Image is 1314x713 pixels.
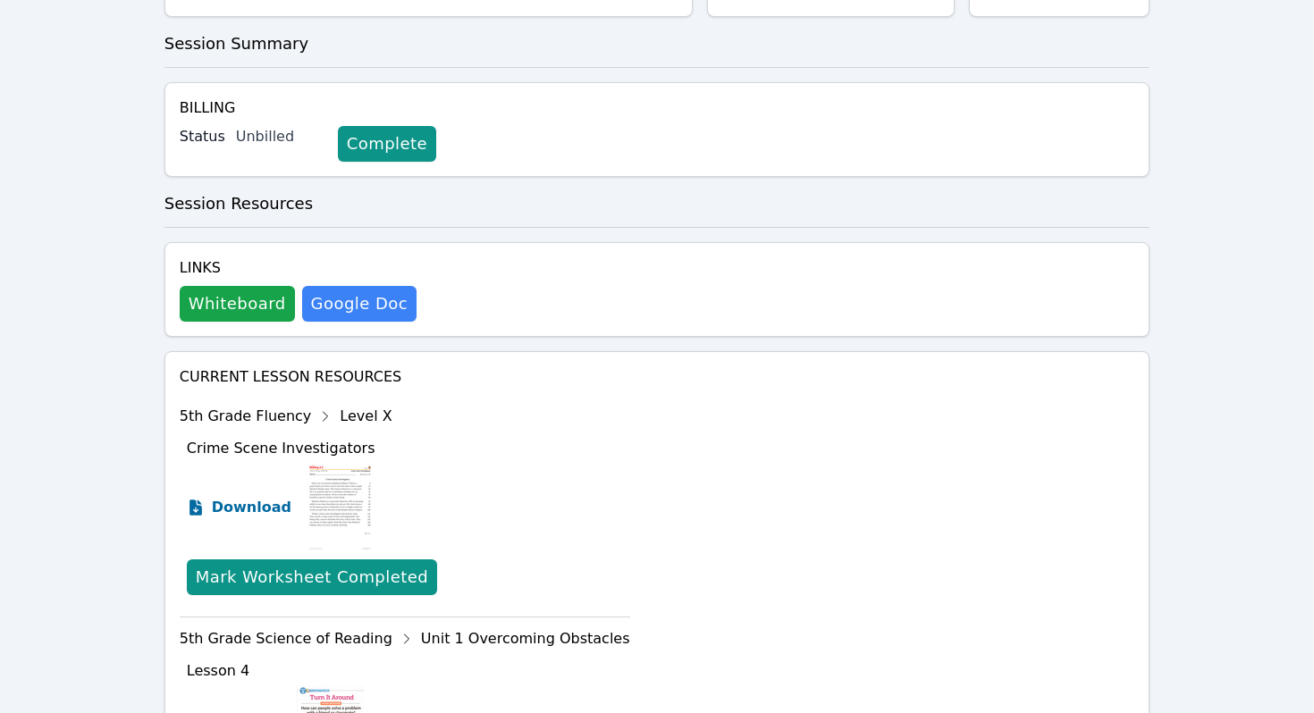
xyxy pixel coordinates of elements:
[196,565,428,590] div: Mark Worksheet Completed
[180,97,1135,119] h4: Billing
[164,191,1150,216] h3: Session Resources
[187,463,291,552] a: Download
[180,257,417,279] h4: Links
[180,126,225,147] label: Status
[306,463,375,552] img: Crime Scene Investigators
[180,366,1135,388] h4: Current Lesson Resources
[338,126,436,162] a: Complete
[187,440,375,457] span: Crime Scene Investigators
[180,402,630,431] div: 5th Grade Fluency Level X
[302,286,417,322] a: Google Doc
[187,559,437,595] button: Mark Worksheet Completed
[180,286,295,322] button: Whiteboard
[164,31,1150,56] h3: Session Summary
[187,662,249,679] span: Lesson 4
[180,625,630,653] div: 5th Grade Science of Reading Unit 1 Overcoming Obstacles
[236,126,324,147] div: Unbilled
[212,497,291,518] span: Download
